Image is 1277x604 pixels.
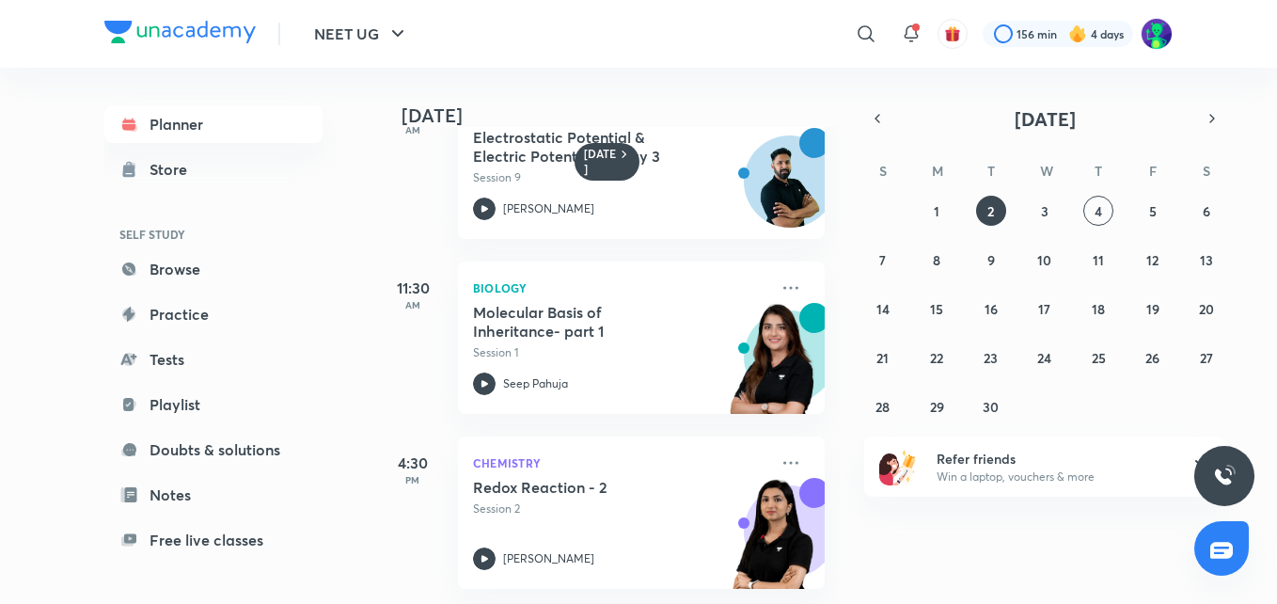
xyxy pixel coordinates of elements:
abbr: Monday [932,162,943,180]
button: September 19, 2025 [1138,294,1168,324]
button: avatar [938,19,968,49]
h5: Molecular Basis of Inheritance- part 1 [473,303,707,341]
a: Store [104,151,323,188]
abbr: Friday [1149,162,1157,180]
abbr: September 7, 2025 [879,251,886,269]
abbr: September 9, 2025 [987,251,995,269]
abbr: September 10, 2025 [1037,251,1051,269]
button: September 23, 2025 [976,342,1006,373]
abbr: September 21, 2025 [876,349,889,367]
abbr: September 13, 2025 [1200,251,1213,269]
button: September 12, 2025 [1138,245,1168,275]
button: September 10, 2025 [1030,245,1060,275]
abbr: September 25, 2025 [1092,349,1106,367]
p: AM [375,299,450,310]
abbr: September 17, 2025 [1038,300,1050,318]
button: September 25, 2025 [1083,342,1113,373]
abbr: Wednesday [1040,162,1053,180]
a: Browse [104,250,323,288]
h5: 11:30 [375,277,450,299]
button: September 30, 2025 [976,391,1006,421]
abbr: September 8, 2025 [933,251,940,269]
h5: Redox Reaction - 2 [473,478,707,497]
p: PM [375,474,450,485]
button: September 26, 2025 [1138,342,1168,373]
a: Doubts & solutions [104,431,323,469]
button: September 5, 2025 [1138,196,1168,226]
button: September 20, 2025 [1191,294,1222,324]
button: September 1, 2025 [922,196,952,226]
img: Kaushiki Srivastava [1141,18,1173,50]
abbr: September 30, 2025 [983,398,999,416]
h6: [DATE] [584,147,617,177]
abbr: September 1, 2025 [934,202,939,220]
a: Company Logo [104,21,256,48]
abbr: September 3, 2025 [1041,202,1048,220]
p: [PERSON_NAME] [503,550,594,567]
img: ttu [1213,465,1236,487]
button: September 9, 2025 [976,245,1006,275]
a: Practice [104,295,323,333]
button: September 29, 2025 [922,391,952,421]
p: Win a laptop, vouchers & more [937,469,1168,485]
abbr: September 26, 2025 [1145,349,1159,367]
button: September 8, 2025 [922,245,952,275]
img: unacademy [721,303,825,433]
button: NEET UG [303,15,420,53]
img: Avatar [745,146,835,236]
button: September 13, 2025 [1191,245,1222,275]
button: September 28, 2025 [868,391,898,421]
button: September 2, 2025 [976,196,1006,226]
p: Chemistry [473,452,768,474]
h5: 4:30 [375,452,450,474]
abbr: September 12, 2025 [1146,251,1159,269]
button: September 3, 2025 [1030,196,1060,226]
a: Notes [104,476,323,514]
button: September 14, 2025 [868,294,898,324]
abbr: September 16, 2025 [985,300,998,318]
p: Session 2 [473,501,768,517]
p: AM [375,124,450,135]
abbr: Saturday [1203,162,1210,180]
abbr: September 24, 2025 [1037,349,1051,367]
p: Session 1 [473,344,768,361]
button: September 6, 2025 [1191,196,1222,226]
abbr: September 19, 2025 [1146,300,1159,318]
span: [DATE] [1015,106,1076,132]
abbr: September 4, 2025 [1095,202,1102,220]
button: September 11, 2025 [1083,245,1113,275]
button: September 17, 2025 [1030,294,1060,324]
abbr: September 15, 2025 [930,300,943,318]
img: referral [879,448,917,485]
p: Session 9 [473,169,768,186]
abbr: September 18, 2025 [1092,300,1105,318]
h4: [DATE] [402,104,843,127]
h6: Refer friends [937,449,1168,469]
button: [DATE] [891,105,1199,132]
button: September 24, 2025 [1030,342,1060,373]
abbr: September 14, 2025 [876,300,890,318]
a: Planner [104,105,323,143]
button: September 27, 2025 [1191,342,1222,373]
p: [PERSON_NAME] [503,200,594,217]
abbr: Tuesday [987,162,995,180]
abbr: September 2, 2025 [987,202,994,220]
abbr: September 22, 2025 [930,349,943,367]
img: streak [1068,24,1087,43]
img: avatar [944,25,961,42]
abbr: September 23, 2025 [984,349,998,367]
button: September 21, 2025 [868,342,898,373]
abbr: September 5, 2025 [1149,202,1157,220]
button: September 15, 2025 [922,294,952,324]
p: Biology [473,277,768,299]
button: September 16, 2025 [976,294,1006,324]
abbr: September 28, 2025 [875,398,890,416]
abbr: Sunday [879,162,887,180]
abbr: September 20, 2025 [1199,300,1214,318]
button: September 7, 2025 [868,245,898,275]
abbr: Thursday [1095,162,1102,180]
abbr: September 11, 2025 [1093,251,1104,269]
abbr: September 29, 2025 [930,398,944,416]
a: Playlist [104,386,323,423]
img: Company Logo [104,21,256,43]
